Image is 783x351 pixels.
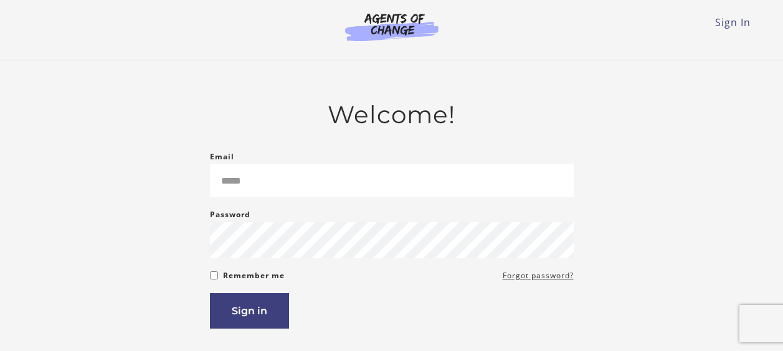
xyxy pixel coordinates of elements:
h2: Welcome! [210,100,574,129]
a: Forgot password? [503,268,574,283]
a: Sign In [715,16,751,29]
img: Agents of Change Logo [332,12,452,41]
label: Password [210,207,250,222]
label: Remember me [223,268,285,283]
button: Sign in [210,293,289,329]
label: Email [210,149,234,164]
